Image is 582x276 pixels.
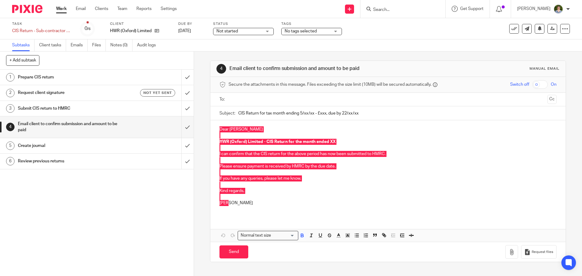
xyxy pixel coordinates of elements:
input: Search [373,7,427,13]
a: Emails [71,39,88,51]
h1: Create journal [18,141,123,150]
a: Audit logs [137,39,160,51]
label: Due by [178,22,206,26]
button: Cc [547,95,557,104]
h1: Prepare CIS return [18,73,123,82]
span: Secure the attachments in this message. Files exceeding the size limit (10MB) will be secured aut... [229,81,431,88]
label: Tags [281,22,342,26]
div: 1 [6,73,15,81]
span: Not started [216,29,238,33]
span: Get Support [460,7,483,11]
span: On [551,81,557,88]
a: Email [76,6,86,12]
h1: Submit CIS return to HMRC [18,104,123,113]
label: Status [213,22,274,26]
a: Subtasks [12,39,35,51]
strong: HWR (Oxford) Limited - CIS Return for the month ended XX [219,140,336,144]
span: [DATE] [178,29,191,33]
div: 4 [6,123,15,131]
p: Kind regards, [219,188,556,194]
button: Request files [521,245,556,259]
div: CIS Return - Sub-contractor Deduction [12,28,73,34]
label: Client [110,22,171,26]
span: Switch off [510,81,529,88]
input: Send [219,245,248,258]
img: pcwCs64t.jpeg [554,4,563,14]
a: Files [92,39,106,51]
div: 3 [6,104,15,113]
label: Task [12,22,73,26]
div: Search for option [238,231,298,240]
h1: Email client to confirm submission and amount to be paid [18,119,123,135]
button: + Add subtask [6,55,39,65]
div: 6 [6,157,15,165]
div: 2 [6,89,15,97]
label: To: [219,96,226,102]
h1: Email client to confirm submission and amount to be paid [229,65,401,72]
p: Please ensure payment is received by HMRC by the due date. [219,163,556,169]
a: Settings [161,6,177,12]
input: Search for option [273,232,295,239]
p: HWR (Oxford) Limited [110,28,152,34]
div: 0 [85,25,91,32]
a: Notes (0) [110,39,132,51]
label: Subject: [219,110,235,116]
a: Client tasks [39,39,66,51]
a: Clients [95,6,108,12]
h1: Review previous returns [18,157,123,166]
p: I can confirm that the CIS return for the above period has now been submitted to HMRC. [219,151,556,157]
small: /6 [87,27,91,31]
h1: Request client signature [18,88,123,97]
div: Manual email [530,66,560,71]
div: 4 [216,64,226,74]
a: Team [117,6,127,12]
span: Normal text size [239,232,272,239]
p: Dear [PERSON_NAME] [219,126,556,132]
a: Reports [136,6,152,12]
span: Not yet sent [143,90,172,95]
p: [PERSON_NAME] [219,200,556,206]
div: 5 [6,141,15,150]
a: Work [56,6,67,12]
p: [PERSON_NAME] [517,6,550,12]
span: Request files [532,250,553,254]
img: Pixie [12,5,42,13]
p: If you have any queries, please let me know. [219,175,556,181]
span: No tags selected [285,29,317,33]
